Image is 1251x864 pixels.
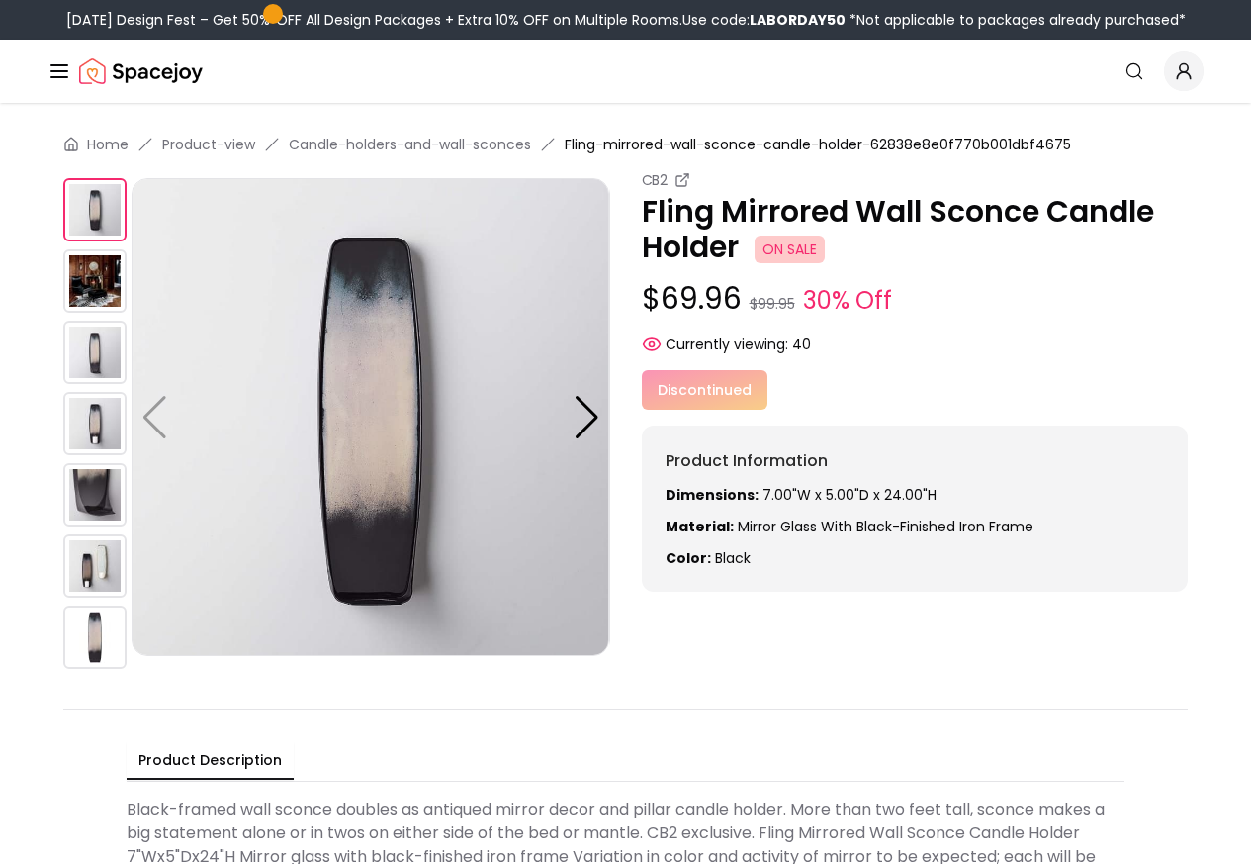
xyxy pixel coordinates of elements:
img: https://storage.googleapis.com/spacejoy-main/assets/62838e8e0f770b001dbf4675/product_1_p9m84eenoml [63,606,127,669]
a: Product-view [162,135,255,154]
nav: breadcrumb [63,135,1188,154]
b: LABORDAY50 [750,10,846,30]
p: Fling Mirrored Wall Sconce Candle Holder [642,194,1189,265]
img: https://storage.googleapis.com/spacejoy-main/assets/62838e8e0f770b001dbf4675/product_0_851li7hcmll [132,178,609,656]
strong: Dimensions: [666,485,759,505]
img: https://storage.googleapis.com/spacejoy-main/assets/62838e8e0f770b001dbf4675/product_0_cknjepil960g [63,534,127,598]
small: CB2 [642,170,668,190]
img: https://storage.googleapis.com/spacejoy-main/assets/62838e8e0f770b001dbf4675/product_5_iih4adajp9c [63,463,127,527]
strong: Color: [666,548,711,568]
span: black [715,548,751,568]
img: https://storage.googleapis.com/spacejoy-main/assets/62838e8e0f770b001dbf4675/product_1_ghbkce8nlf0k [63,249,127,313]
h6: Product Information [666,449,1165,473]
small: $99.95 [750,294,795,314]
button: Product Description [127,742,294,780]
strong: Material: [666,517,734,536]
p: $69.96 [642,281,1189,319]
div: [DATE] Design Fest – Get 50% OFF All Design Packages + Extra 10% OFF on Multiple Rooms. [66,10,1186,30]
a: Candle-holders-and-wall-sconces [289,135,531,154]
img: https://storage.googleapis.com/spacejoy-main/assets/62838e8e0f770b001dbf4675/product_2_b5b1f8l9i0g4 [63,321,127,384]
img: https://storage.googleapis.com/spacejoy-main/assets/62838e8e0f770b001dbf4675/product_1_ghbkce8nlf0k [609,178,1087,656]
span: Currently viewing: [666,335,788,354]
small: 30% Off [803,283,892,319]
img: https://storage.googleapis.com/spacejoy-main/assets/62838e8e0f770b001dbf4675/product_3_6el322j8gg53 [63,392,127,455]
a: Home [87,135,129,154]
span: Fling-mirrored-wall-sconce-candle-holder-62838e8e0f770b001dbf4675 [565,135,1071,154]
a: Spacejoy [79,51,203,91]
img: Spacejoy Logo [79,51,203,91]
img: https://storage.googleapis.com/spacejoy-main/assets/62838e8e0f770b001dbf4675/product_0_851li7hcmll [63,178,127,241]
span: ON SALE [755,236,825,263]
nav: Global [47,40,1204,103]
p: 7.00"W x 5.00"D x 24.00"H [666,485,1165,505]
span: Use code: [682,10,846,30]
span: 40 [792,335,811,354]
span: *Not applicable to packages already purchased* [846,10,1186,30]
span: Mirror glass with black-finished iron frame [738,517,1033,536]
